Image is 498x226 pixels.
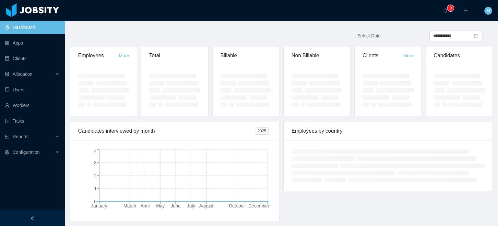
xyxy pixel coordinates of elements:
[220,47,271,65] div: Billable
[5,52,60,65] a: icon: auditClients
[464,8,468,13] i: icon: plus
[78,122,255,140] div: Candidates interviewed by month
[229,203,245,208] tspan: October
[5,134,9,139] i: icon: line-chart
[199,203,213,208] tspan: August
[443,8,447,13] i: icon: bell
[171,203,181,208] tspan: June
[248,203,269,208] tspan: December
[5,114,60,127] a: icon: profileTasks
[91,203,107,208] tspan: January
[94,149,97,154] tspan: 4
[124,203,136,208] tspan: March
[5,99,60,112] a: icon: userWorkers
[357,33,381,38] span: Select Date
[187,203,195,208] tspan: July
[119,53,129,58] a: More
[291,47,342,65] div: Non Billable
[362,47,403,65] div: Clients
[5,21,60,34] a: icon: pie-chartDashboard
[403,53,414,58] a: More
[149,47,200,65] div: Total
[487,7,490,15] span: H
[94,173,97,178] tspan: 2
[255,127,269,135] span: 2025
[5,72,9,76] i: icon: solution
[447,5,454,11] sup: 0
[5,150,9,154] i: icon: setting
[78,47,119,65] div: Employees
[434,47,485,65] div: Candidates
[291,122,485,140] div: Employees by country
[141,203,150,208] tspan: April
[13,134,29,139] span: Reports
[5,83,60,96] a: icon: robotUsers
[474,33,479,38] i: icon: calendar
[5,36,60,49] a: icon: appstoreApps
[94,160,97,165] tspan: 3
[94,199,97,204] tspan: 0
[13,72,32,77] span: Allocation
[13,150,40,155] span: Configuration
[156,203,165,208] tspan: May
[94,186,97,191] tspan: 1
